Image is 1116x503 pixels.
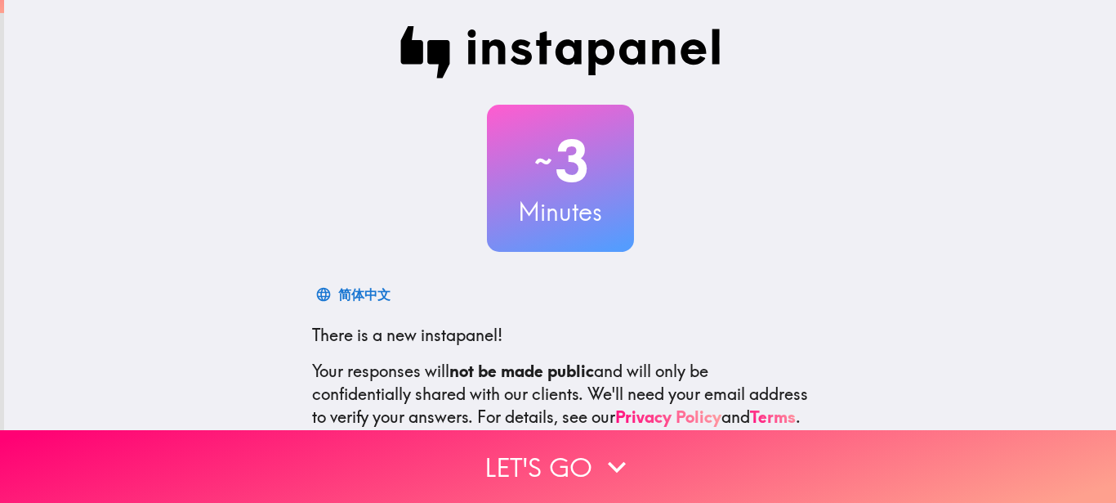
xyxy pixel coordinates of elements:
img: Instapanel [400,26,721,79]
button: 简体中文 [312,278,397,311]
div: 简体中文 [338,283,391,306]
h3: Minutes [487,195,634,229]
a: Privacy Policy [615,406,721,427]
a: Terms [750,406,796,427]
h2: 3 [487,128,634,195]
span: ~ [532,137,555,186]
span: There is a new instapanel! [312,325,502,345]
b: not be made public [449,361,594,381]
p: Your responses will and will only be confidentially shared with our clients. We'll need your emai... [312,360,809,429]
